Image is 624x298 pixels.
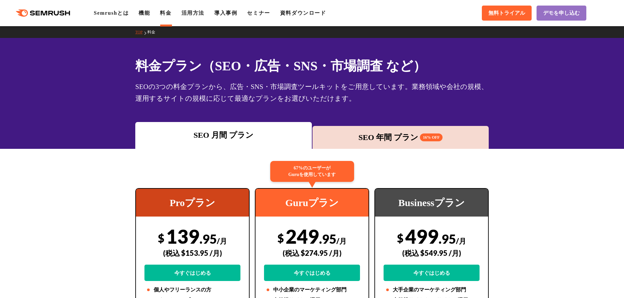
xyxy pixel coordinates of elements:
a: 今すぐはじめる [264,265,360,281]
div: Proプラン [136,189,249,217]
a: 導入事例 [214,10,237,16]
div: Businessプラン [375,189,488,217]
div: 499 [384,225,480,281]
span: .95 [199,231,217,246]
a: 機能 [139,10,150,16]
a: デモを申し込む [537,6,586,21]
div: SEO 年間 プラン [316,131,486,143]
a: 今すぐはじめる [144,265,240,281]
div: (税込 $153.95 /月) [144,241,240,265]
div: SEO 月間 プラン [139,129,309,141]
div: 67%のユーザーが Guruを使用しています [270,161,354,182]
div: Guruプラン [255,189,369,217]
span: デモを申し込む [543,10,580,17]
span: $ [397,231,404,245]
div: (税込 $274.95 /月) [264,241,360,265]
a: TOP [135,30,147,34]
span: $ [158,231,164,245]
a: 料金 [160,10,171,16]
a: 今すぐはじめる [384,265,480,281]
a: 資料ダウンロード [280,10,326,16]
a: Semrushとは [94,10,129,16]
h1: 料金プラン（SEO・広告・SNS・市場調査 など） [135,56,489,76]
li: 大手企業のマーケティング部門 [384,286,480,294]
span: /月 [336,237,347,245]
li: 中小企業のマーケティング部門 [264,286,360,294]
span: 無料トライアル [488,10,525,17]
div: 139 [144,225,240,281]
div: SEOの3つの料金プランから、広告・SNS・市場調査ツールキットをご用意しています。業務領域や会社の規模、運用するサイトの規模に応じて最適なプランをお選びいただけます。 [135,81,489,104]
a: 無料トライアル [482,6,532,21]
span: 16% OFF [420,133,443,141]
span: /月 [456,237,466,245]
a: セミナー [247,10,270,16]
span: $ [277,231,284,245]
a: 料金 [147,30,160,34]
div: (税込 $549.95 /月) [384,241,480,265]
a: 活用方法 [181,10,204,16]
li: 個人やフリーランスの方 [144,286,240,294]
span: /月 [217,237,227,245]
div: 249 [264,225,360,281]
span: .95 [439,231,456,246]
span: .95 [319,231,336,246]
